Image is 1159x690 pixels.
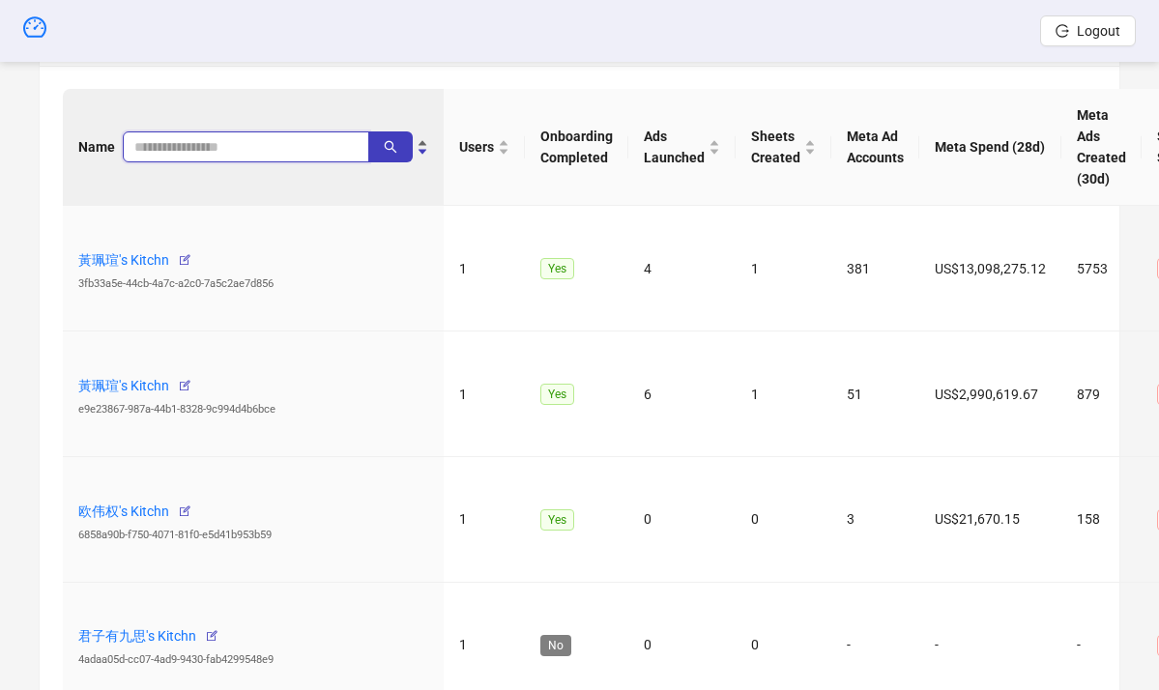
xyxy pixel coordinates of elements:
td: 1 [444,331,525,457]
div: - [847,634,904,655]
span: logout [1056,24,1069,38]
td: 1 [444,457,525,583]
td: 6 [628,331,736,457]
div: 3 [847,508,904,530]
button: search [368,131,413,162]
span: Yes [540,509,574,531]
span: Yes [540,384,574,405]
th: Onboarding Completed [525,89,628,206]
a: 黃珮瑄's Kitchn [78,252,169,268]
div: 381 [847,258,904,279]
span: Ads Launched [644,126,705,168]
span: No [540,635,571,656]
a: 黃珮瑄's Kitchn [78,378,169,393]
td: 0 [628,457,736,583]
td: 0 [736,457,831,583]
th: Ads Launched [628,89,736,206]
a: 君子有九思's Kitchn [78,628,196,644]
span: Users [459,136,494,158]
td: 1 [736,331,831,457]
div: 879 [1077,384,1126,405]
span: Yes [540,258,574,279]
button: Logout [1040,15,1136,46]
div: 3fb33a5e-44cb-4a7c-a2c0-7a5c2ae7d856 [78,275,428,293]
th: Meta Spend (28d) [919,89,1061,206]
div: 158 [1077,508,1126,530]
div: 5753 [1077,258,1126,279]
span: Sheets Created [751,126,800,168]
td: 4 [628,206,736,331]
div: 6858a90b-f750-4071-81f0-e5d41b953b59 [78,527,428,544]
td: 1 [736,206,831,331]
div: 51 [847,384,904,405]
td: 1 [444,206,525,331]
span: dashboard [23,15,46,39]
div: 4adaa05d-cc07-4ad9-9430-fab4299548e9 [78,651,428,669]
th: Users [444,89,525,206]
th: Meta Ads Created (30d) [1061,89,1142,206]
div: - [1077,634,1126,655]
th: Meta Ad Accounts [831,89,919,206]
td: US$2,990,619.67 [919,331,1061,457]
a: 欧伟权's Kitchn [78,503,169,519]
td: US$21,670.15 [919,457,1061,583]
span: Logout [1077,23,1120,39]
span: search [384,140,397,154]
div: e9e23867-987a-44b1-8328-9c994d4b6bce [78,401,428,418]
th: Sheets Created [736,89,831,206]
td: US$13,098,275.12 [919,206,1061,331]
